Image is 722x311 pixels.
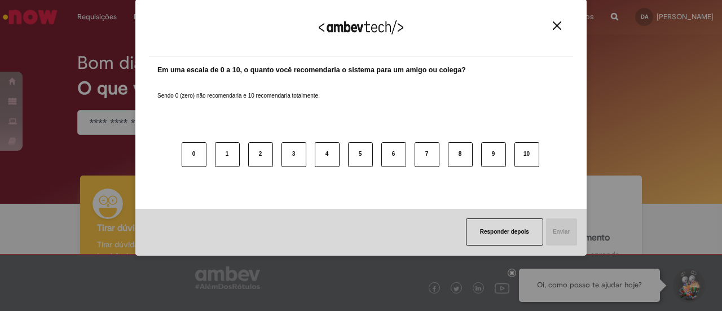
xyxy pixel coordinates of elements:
button: 9 [481,142,506,167]
label: Sendo 0 (zero) não recomendaria e 10 recomendaria totalmente. [157,78,320,100]
button: 8 [448,142,473,167]
button: Responder depois [466,218,543,246]
button: 7 [415,142,439,167]
button: 4 [315,142,340,167]
button: 6 [381,142,406,167]
button: 10 [514,142,539,167]
img: Logo Ambevtech [319,20,403,34]
button: 5 [348,142,373,167]
button: Close [549,21,565,30]
button: 2 [248,142,273,167]
button: 1 [215,142,240,167]
label: Em uma escala de 0 a 10, o quanto você recomendaria o sistema para um amigo ou colega? [157,65,466,76]
button: 3 [281,142,306,167]
img: Close [553,21,561,30]
button: 0 [182,142,206,167]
